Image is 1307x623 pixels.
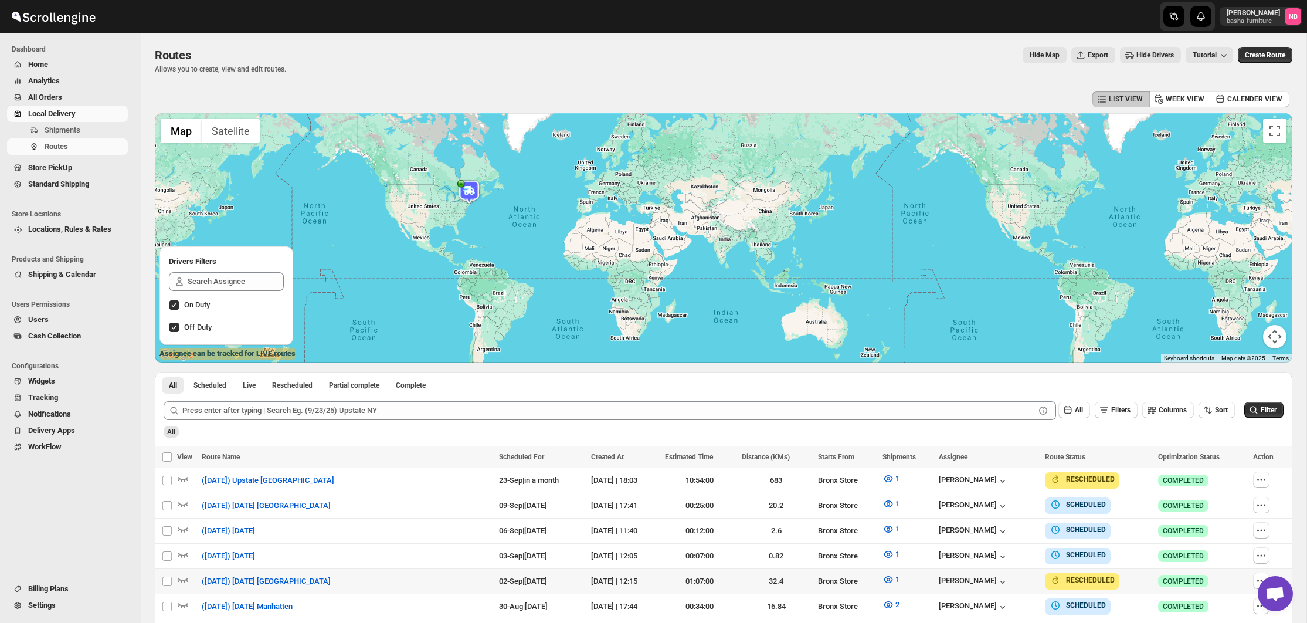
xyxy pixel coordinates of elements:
button: All [1058,402,1090,418]
span: CALENDER VIEW [1227,94,1282,104]
button: ([DATE]) [DATE] [GEOGRAPHIC_DATA] [195,572,338,591]
span: 1 [895,550,899,558]
h2: Drivers Filters [169,256,284,268]
div: Bronx Store [818,500,876,512]
button: Locations, Rules & Rates [7,221,128,238]
span: Dashboard [12,45,133,54]
button: SCHEDULED [1050,600,1106,611]
button: Users [7,311,128,328]
span: COMPLETED [1163,602,1204,611]
div: 01:07:00 [665,575,734,587]
span: COMPLETED [1163,551,1204,561]
span: Billing Plans [28,584,69,593]
span: Complete [396,381,426,390]
button: 1 [875,469,907,488]
button: [PERSON_NAME] [939,526,1009,537]
button: [PERSON_NAME] [939,500,1009,512]
span: Starts From [818,453,854,461]
button: RESCHEDULED [1050,473,1115,485]
div: 16.84 [742,601,811,612]
button: [PERSON_NAME] [939,576,1009,588]
button: Create Route [1238,47,1292,63]
span: Live [243,381,256,390]
button: 2 [875,595,907,614]
div: 00:07:00 [665,550,734,562]
span: Routes [45,142,68,151]
span: Nael Basha [1285,8,1301,25]
span: Standard Shipping [28,180,89,188]
span: COMPLETED [1163,476,1204,485]
span: All [169,381,177,390]
button: Map camera controls [1263,325,1286,348]
label: Assignee can be tracked for LIVE routes [159,348,296,360]
input: Press enter after typing | Search Eg. (9/23/25) Upstate NY [182,401,1035,420]
span: All [1075,406,1083,414]
span: ([DATE]) [DATE] [202,550,255,562]
p: basha-furniture [1227,18,1280,25]
span: WEEK VIEW [1166,94,1204,104]
span: Store Locations [12,209,133,219]
span: 03-Sep | [DATE] [499,551,547,560]
span: COMPLETED [1163,501,1204,510]
button: Sort [1199,402,1235,418]
div: 00:34:00 [665,601,734,612]
button: 1 [875,570,907,589]
span: ([DATE]) [DATE] [202,525,255,537]
button: [PERSON_NAME] [939,475,1009,487]
div: [DATE] | 12:15 [591,575,658,587]
span: Map data ©2025 [1221,355,1265,361]
div: 10:54:00 [665,475,734,486]
button: Routes [7,138,128,155]
div: 20.2 [742,500,811,512]
button: Tutorial [1186,47,1233,63]
span: Created At [591,453,624,461]
span: LIST VIEW [1109,94,1143,104]
span: Hide Map [1030,50,1060,60]
span: Local Delivery [28,109,76,118]
span: Delivery Apps [28,426,75,435]
img: Google [158,347,196,363]
div: Bronx Store [818,550,876,562]
button: [PERSON_NAME] [939,551,1009,563]
b: SCHEDULED [1066,500,1106,509]
div: Bronx Store [818,525,876,537]
div: 32.4 [742,575,811,587]
span: ([DATE]) [DATE] [GEOGRAPHIC_DATA] [202,575,331,587]
span: All Orders [28,93,62,101]
button: User menu [1220,7,1302,26]
p: [PERSON_NAME] [1227,8,1280,18]
button: Toggle fullscreen view [1263,119,1286,143]
a: Terms [1272,355,1289,361]
span: All [167,428,175,436]
span: Routes [155,48,191,62]
span: Products and Shipping [12,255,133,264]
a: Open this area in Google Maps (opens a new window) [158,347,196,363]
span: Columns [1159,406,1187,414]
span: 23-Sep | in a month [499,476,559,485]
b: SCHEDULED [1066,526,1106,534]
div: Bronx Store [818,575,876,587]
div: 00:25:00 [665,500,734,512]
button: WorkFlow [7,439,128,455]
span: Route Status [1045,453,1085,461]
button: CALENDER VIEW [1211,91,1289,107]
span: Create Route [1245,50,1285,60]
button: ([DATE]) Upstate [GEOGRAPHIC_DATA] [195,471,341,490]
span: Filter [1261,406,1277,414]
span: COMPLETED [1163,577,1204,586]
span: Distance (KMs) [742,453,790,461]
span: WorkFlow [28,442,62,451]
span: COMPLETED [1163,526,1204,536]
button: LIST VIEW [1092,91,1150,107]
span: Cash Collection [28,331,81,340]
span: 30-Aug | [DATE] [499,602,548,611]
div: 2.6 [742,525,811,537]
div: [DATE] | 18:03 [591,475,658,486]
span: View [177,453,192,461]
span: Locations, Rules & Rates [28,225,111,233]
div: 00:12:00 [665,525,734,537]
button: ([DATE]) [DATE] [195,547,262,566]
button: ([DATE]) [DATE] Manhatten [195,597,300,616]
